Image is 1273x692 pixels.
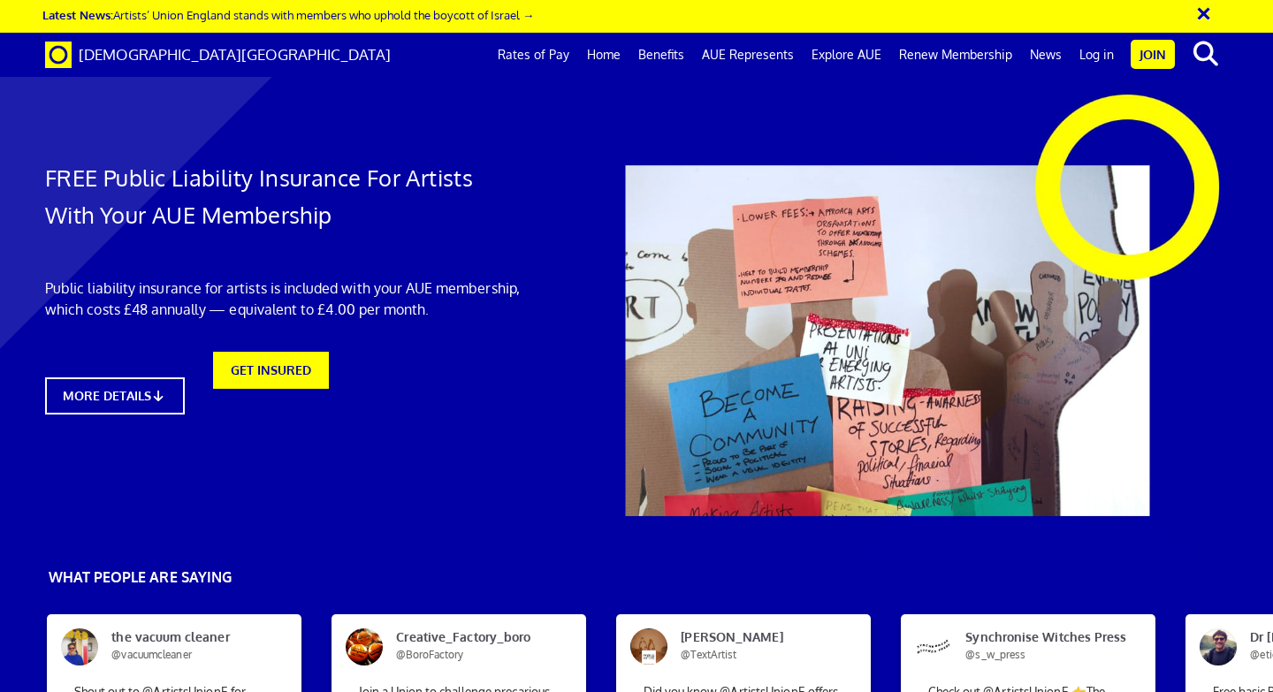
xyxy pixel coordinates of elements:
span: @TextArtist [681,648,736,661]
a: MORE DETAILS [45,377,185,414]
a: Brand [DEMOGRAPHIC_DATA][GEOGRAPHIC_DATA] [32,33,404,77]
a: News [1021,33,1071,77]
span: [PERSON_NAME] [667,628,837,664]
span: [DEMOGRAPHIC_DATA][GEOGRAPHIC_DATA] [79,45,391,64]
span: the vacuum cleaner [98,628,268,664]
a: Explore AUE [803,33,890,77]
a: Latest News:Artists’ Union England stands with members who uphold the boycott of Israel → [42,7,534,22]
a: Benefits [629,33,693,77]
a: Rates of Pay [489,33,578,77]
span: @BoroFactory [396,648,463,661]
span: Creative_Factory_boro [383,628,553,664]
h1: FREE Public Liability Insurance For Artists With Your AUE Membership [45,159,522,233]
strong: Latest News: [42,7,113,22]
p: Public liability insurance for artists is included with your AUE membership, which costs £48 annu... [45,278,522,320]
a: Join [1131,40,1175,69]
a: GET INSURED [213,377,329,414]
a: Log in [1071,33,1123,77]
a: Home [578,33,629,77]
span: Synchronise Witches Press [952,628,1122,664]
span: @vacuumcleaner [111,648,191,661]
button: search [1178,35,1232,72]
a: AUE Represents [693,33,803,77]
span: @s_w_press [965,648,1025,661]
a: Renew Membership [890,33,1021,77]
